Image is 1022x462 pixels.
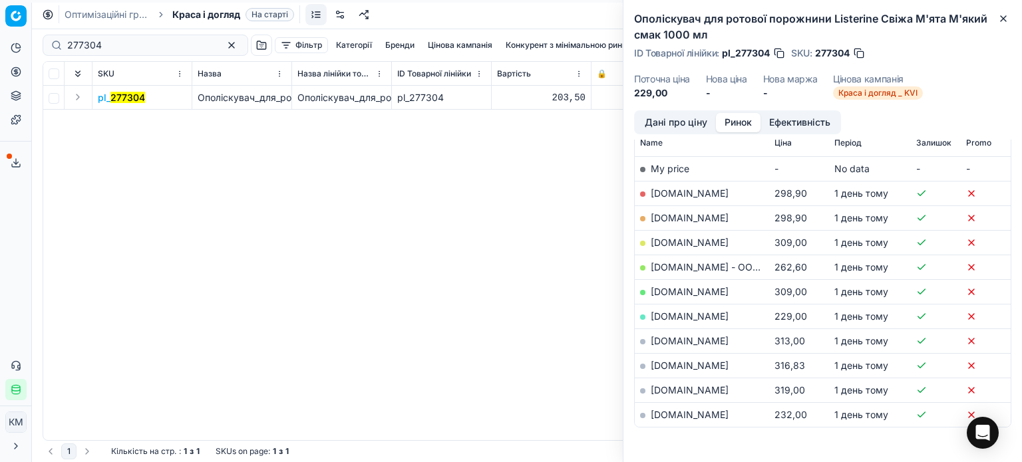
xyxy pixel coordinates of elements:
strong: 1 [273,446,276,457]
span: Ополіскувач_для_ротової_порожнини_Listerine_Свіжа_М'ята_М'який_смак_1000_мл [198,92,575,103]
a: [DOMAIN_NAME] [651,360,729,371]
span: Кількість на стр. [111,446,176,457]
span: pl_277304 [722,47,770,60]
dt: Цінова кампанія [833,74,923,84]
span: 1 день тому [834,187,888,199]
span: ID Товарної лінійки : [634,49,719,58]
span: 1 день тому [834,360,888,371]
span: Період [834,138,862,148]
span: 1 день тому [834,335,888,346]
dt: Нова ціна [706,74,747,84]
dt: Поточна ціна [634,74,690,84]
mark: 277304 [110,92,145,103]
a: [DOMAIN_NAME] - ООО «Эпицентр К» [651,261,826,273]
button: Конкурент з мінімальною ринковою ціною [500,37,677,53]
button: Категорії [331,37,377,53]
span: 313,00 [774,335,805,346]
button: 1 [61,443,77,459]
a: [DOMAIN_NAME] [651,384,729,396]
span: ID Товарної лінійки [397,68,471,79]
span: Назва [198,68,222,79]
span: 1 день тому [834,384,888,396]
td: - [911,156,961,181]
a: [DOMAIN_NAME] [651,237,729,248]
span: 298,90 [774,187,807,199]
dt: Нова маржа [763,74,818,84]
span: 309,00 [774,237,807,248]
dd: - [763,86,818,100]
button: Expand all [70,66,86,82]
nav: pagination [43,443,95,459]
button: Expand [70,89,86,105]
strong: з [279,446,283,457]
span: 232,00 [774,409,807,420]
span: SKU [98,68,114,79]
button: Go to next page [79,443,95,459]
a: [DOMAIN_NAME] [651,286,729,297]
span: 262,60 [774,261,807,273]
span: My price [651,163,689,174]
span: Name [640,138,663,148]
button: pl_277304 [98,91,145,104]
span: SKUs on page : [216,446,270,457]
dd: 229,00 [634,86,690,100]
a: Оптимізаційні групи [65,8,150,21]
button: Дані про ціну [636,113,716,132]
button: Ринок [716,113,761,132]
span: 1 день тому [834,237,888,248]
span: SKU : [791,49,812,58]
span: 1 день тому [834,286,888,297]
span: 1 день тому [834,310,888,322]
span: На старті [246,8,294,21]
span: 298,90 [774,212,807,223]
span: Краса і догляд [172,8,240,21]
span: 1 день тому [834,409,888,420]
td: - [769,156,829,181]
span: Краса і доглядНа старті [172,8,294,21]
strong: 1 [285,446,289,457]
td: - [961,156,1011,181]
button: Go to previous page [43,443,59,459]
span: Залишок [916,138,951,148]
span: 319,00 [774,384,805,396]
span: pl_ [98,91,145,104]
a: [DOMAIN_NAME] [651,310,729,322]
strong: з [190,446,194,457]
div: 203,50 [497,91,586,104]
a: [DOMAIN_NAME] [651,187,729,199]
button: Фільтр [275,37,328,53]
nav: breadcrumb [65,8,294,21]
h2: Ополіскувач для ротової порожнини Listerine Свіжа М'ята М'який смак 1000 мл [634,11,1011,43]
span: 277304 [815,47,850,60]
span: Ціна [774,138,792,148]
span: Promo [966,138,991,148]
td: No data [829,156,911,181]
div: pl_277304 [397,91,486,104]
button: Цінова кампанія [423,37,498,53]
a: [DOMAIN_NAME] [651,212,729,223]
div: : [111,446,200,457]
span: Назва лінійки товарів [297,68,373,79]
button: Ефективність [761,113,839,132]
button: Бренди [380,37,420,53]
a: [DOMAIN_NAME] [651,409,729,420]
strong: 1 [184,446,187,457]
a: [DOMAIN_NAME] [651,335,729,346]
span: 229,00 [774,310,807,322]
span: 316,83 [774,360,805,371]
span: Краса і догляд _ KVI [833,86,923,100]
span: КM [6,412,26,432]
span: Вартість [497,68,531,79]
div: Ополіскувач_для_ротової_порожнини_Listerine_Свіжа_М'ята_М'який_смак_1000_мл [297,91,386,104]
strong: 1 [196,446,200,457]
span: 309,00 [774,286,807,297]
span: 1 день тому [834,261,888,273]
button: КM [5,411,27,433]
input: Пошук по SKU або назві [67,39,213,52]
div: Open Intercom Messenger [967,417,999,449]
span: 1 день тому [834,212,888,223]
span: 🔒 [597,68,607,79]
dd: - [706,86,747,100]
